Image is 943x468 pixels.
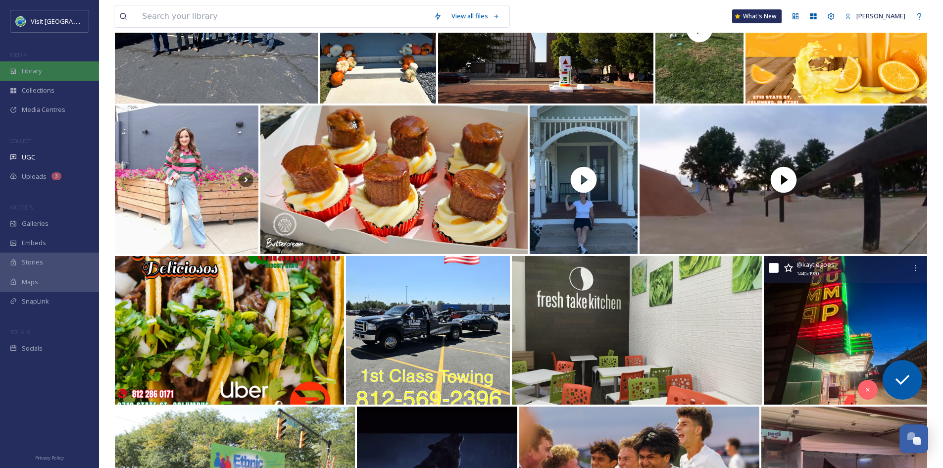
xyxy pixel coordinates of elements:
a: View all files [447,6,504,26]
a: Privacy Policy [35,451,64,463]
span: @ kaytiegoes [796,260,835,269]
a: [PERSON_NAME] [840,6,910,26]
span: 1440 x 1920 [796,270,819,277]
img: Persimmon cake, cream cheese buttercream and persimmon pudding topper 🍂 #cupcakes #columbusindiana [260,105,528,254]
img: cvctwitlogo_400x400.jpg [16,16,26,26]
span: Visit [GEOGRAPHIC_DATA] [US_STATE] [31,16,143,26]
span: Collections [22,86,54,95]
img: 30th highschool reunion, another great time to remember. #kaytiegoes #classof1995 #columbusindian... [764,256,927,405]
span: SOCIALS [10,328,30,336]
span: Galleries [22,219,49,228]
span: MEDIA [10,51,27,58]
span: Embeds [22,238,46,248]
img: Seymour, Indiana & All Surrounding Areas‼️ Call 812-569-2396 🚨🚨🚨 #seymourindiana #brownstownindia... [346,256,509,405]
img: thumbnail [640,105,927,254]
span: Maps [22,277,38,287]
img: thumbnail [530,105,638,254]
span: WIDGETS [10,204,33,211]
div: 3 [51,172,61,180]
span: Library [22,66,42,76]
a: What's New [732,9,782,23]
button: Open Chat [899,424,928,453]
img: ❤️DELICIOSOS TACOS❤️ Los esperamos de Lunes a Sábado de las 8:00 am a 9:00 pm Domingos de 8:00 am... [115,256,344,405]
span: Stories [22,258,43,267]
span: Uploads [22,172,47,181]
span: [PERSON_NAME] [856,11,905,20]
span: Socials [22,344,43,353]
input: Search your library [137,5,429,27]
span: SnapLink [22,297,49,306]
img: Happy Labor Day! Obsessed with these embellished jeans from area ✨😍 Comment SHOP below to receive... [115,105,258,254]
span: Privacy Policy [35,455,64,461]
span: Media Centres [22,105,65,114]
img: 💚 Fresh Take Kitchen Update 💚 We’re always closed on the weekends, but we sure do miss you all! T... [512,256,762,405]
span: UGC [22,153,35,162]
span: COLLECT [10,137,31,145]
